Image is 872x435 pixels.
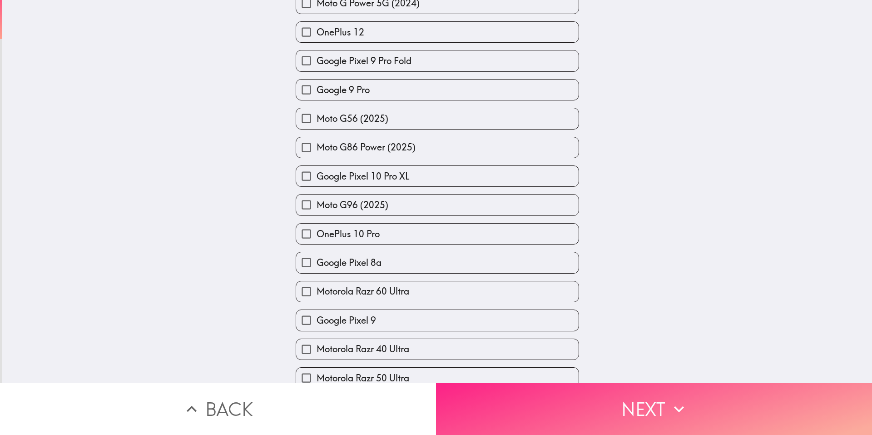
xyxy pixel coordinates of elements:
[317,26,364,39] span: OnePlus 12
[436,383,872,435] button: Next
[317,228,380,240] span: OnePlus 10 Pro
[317,343,409,355] span: Motorola Razr 40 Ultra
[296,281,579,302] button: Motorola Razr 60 Ultra
[317,170,409,183] span: Google Pixel 10 Pro XL
[317,84,370,96] span: Google 9 Pro
[317,285,409,298] span: Motorola Razr 60 Ultra
[317,314,376,327] span: Google Pixel 9
[296,252,579,273] button: Google Pixel 8a
[296,137,579,158] button: Moto G86 Power (2025)
[296,195,579,215] button: Moto G96 (2025)
[317,112,388,125] span: Moto G56 (2025)
[296,108,579,129] button: Moto G56 (2025)
[296,80,579,100] button: Google 9 Pro
[296,339,579,360] button: Motorola Razr 40 Ultra
[296,368,579,388] button: Motorola Razr 50 Ultra
[296,166,579,186] button: Google Pixel 10 Pro XL
[296,22,579,42] button: OnePlus 12
[317,372,409,385] span: Motorola Razr 50 Ultra
[317,55,411,67] span: Google Pixel 9 Pro Fold
[296,224,579,244] button: OnePlus 10 Pro
[317,256,381,269] span: Google Pixel 8a
[296,310,579,330] button: Google Pixel 9
[317,141,416,154] span: Moto G86 Power (2025)
[296,50,579,71] button: Google Pixel 9 Pro Fold
[317,199,388,211] span: Moto G96 (2025)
